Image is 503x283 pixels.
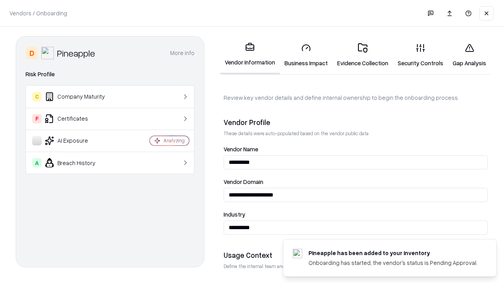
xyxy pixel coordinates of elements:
div: AI Exposure [32,136,126,145]
div: Pineapple has been added to your inventory [308,249,477,257]
div: Company Maturity [32,92,126,101]
div: A [32,158,42,167]
p: Review key vendor details and define internal ownership to begin the onboarding process. [224,94,488,102]
div: D [26,47,38,59]
div: Certificates [32,114,126,123]
div: Vendor Profile [224,118,488,127]
label: Industry [224,211,488,217]
div: Analyzing [163,137,185,144]
div: Risk Profile [26,70,195,79]
a: Business Impact [280,37,332,74]
p: These details were auto-populated based on the vendor public data [224,130,488,137]
div: Onboarding has started, the vendor's status is Pending Approval. [308,259,477,267]
div: Pineapple [57,47,95,59]
label: Vendor Domain [224,179,488,185]
div: F [32,114,42,123]
a: Vendor Information [220,36,280,74]
div: C [32,92,42,101]
div: Usage Context [224,250,488,260]
div: Breach History [32,158,126,167]
p: Vendors / Onboarding [9,9,67,17]
img: Pineapple [41,47,54,59]
a: Security Controls [393,37,448,74]
label: Vendor Name [224,146,488,152]
img: pineappleenergy.com [293,249,302,258]
button: More info [170,46,195,60]
a: Evidence Collection [332,37,393,74]
a: Gap Analysis [448,37,491,74]
p: Define the internal team and reason for using this vendor. This helps assess business relevance a... [224,263,488,270]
